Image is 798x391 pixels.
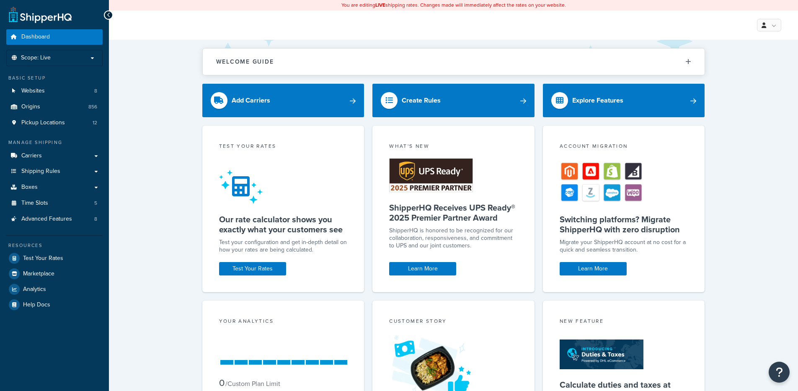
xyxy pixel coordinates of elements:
span: Boxes [21,184,38,191]
a: Test Your Rates [219,262,286,275]
li: Pickup Locations [6,115,103,131]
div: Test your configuration and get in-depth detail on how your rates are being calculated. [219,239,348,254]
a: Advanced Features8 [6,211,103,227]
div: Account Migration [560,142,688,152]
a: Add Carriers [202,84,364,117]
span: Websites [21,87,45,95]
span: Advanced Features [21,216,72,223]
div: Resources [6,242,103,249]
p: ShipperHQ is honored to be recognized for our collaboration, responsiveness, and commitment to UP... [389,227,518,250]
a: Analytics [6,282,103,297]
a: Boxes [6,180,103,195]
div: Manage Shipping [6,139,103,146]
a: Carriers [6,148,103,164]
h5: ShipperHQ Receives UPS Ready® 2025 Premier Partner Award [389,203,518,223]
div: What's New [389,142,518,152]
span: Origins [21,103,40,111]
div: Explore Features [572,95,623,106]
div: Customer Story [389,317,518,327]
a: Help Docs [6,297,103,312]
span: 8 [94,87,97,95]
a: Marketplace [6,266,103,281]
div: Basic Setup [6,75,103,82]
div: Migrate your ShipperHQ account at no cost for a quick and seamless transition. [560,239,688,254]
li: Time Slots [6,195,103,211]
span: Test Your Rates [23,255,63,262]
h5: Our rate calculator shows you exactly what your customers see [219,214,348,234]
div: New Feature [560,317,688,327]
span: 12 [93,119,97,126]
span: Marketplace [23,270,54,278]
span: Time Slots [21,200,48,207]
a: Origins856 [6,99,103,115]
span: Shipping Rules [21,168,60,175]
a: Test Your Rates [6,251,103,266]
span: Pickup Locations [21,119,65,126]
a: Learn More [560,262,627,275]
small: / Custom Plan Limit [225,379,280,388]
li: Advanced Features [6,211,103,227]
span: 8 [94,216,97,223]
div: Test your rates [219,142,348,152]
span: Scope: Live [21,54,51,62]
a: Time Slots5 [6,195,103,211]
a: Dashboard [6,29,103,45]
span: 856 [88,103,97,111]
div: Your Analytics [219,317,348,327]
h5: Switching platforms? Migrate ShipperHQ with zero disruption [560,214,688,234]
button: Welcome Guide [203,49,705,75]
div: Create Rules [402,95,441,106]
li: Websites [6,83,103,99]
b: LIVE [375,1,385,9]
span: Dashboard [21,33,50,41]
button: Open Resource Center [769,362,790,383]
span: Analytics [23,286,46,293]
span: Help Docs [23,301,50,309]
h2: Welcome Guide [216,59,274,65]
a: Create Rules [372,84,535,117]
a: Explore Features [543,84,705,117]
li: Origins [6,99,103,115]
a: Pickup Locations12 [6,115,103,131]
div: Add Carriers [232,95,270,106]
a: Shipping Rules [6,164,103,179]
span: 5 [94,200,97,207]
span: 0 [219,376,225,390]
span: Carriers [21,152,42,159]
a: Websites8 [6,83,103,99]
a: Learn More [389,262,456,275]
